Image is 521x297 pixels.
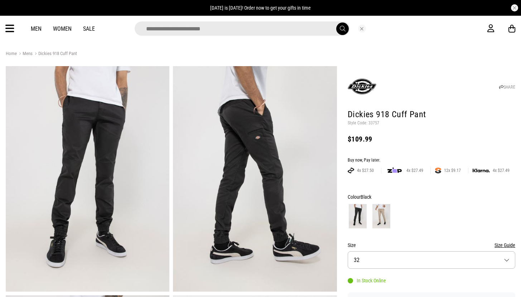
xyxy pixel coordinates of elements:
h1: Dickies 918 Cuff Pant [348,109,515,120]
p: Style Code: 33757 [348,120,515,126]
a: Women [53,25,72,32]
img: Dickies [348,72,376,101]
button: Close search [358,25,366,33]
div: Colour [348,193,515,201]
span: 12x $9.17 [441,168,464,173]
span: 32 [354,257,360,263]
img: AFTERPAY [348,168,354,173]
a: Sale [83,25,95,32]
a: Dickies 918 Cuff Pant [33,51,77,58]
a: Men [31,25,42,32]
div: Size [348,241,515,249]
span: 4x $27.49 [404,168,426,173]
span: 4x $27.50 [354,168,377,173]
img: zip [387,167,402,174]
a: SHARE [499,85,515,90]
img: Black [349,204,367,228]
img: Dickies 918 Cuff Pant in Black [173,66,337,292]
div: $109.99 [348,135,515,143]
span: Black [361,194,371,200]
img: Dickies 918 Cuff Pant in Black [6,66,169,292]
img: KLARNA [473,169,490,173]
span: [DATE] is [DATE]! Order now to get your gifts in time [210,5,311,11]
button: Open LiveChat chat widget [6,3,27,24]
a: Mens [17,51,33,58]
a: Home [6,51,17,56]
button: 32 [348,251,515,269]
div: In Stock Online [348,278,386,283]
div: Buy now, Pay later. [348,158,515,163]
button: Size Guide [495,241,515,249]
img: Desert Sand [372,204,390,228]
img: SPLITPAY [435,168,441,173]
span: 4x $27.49 [490,168,512,173]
